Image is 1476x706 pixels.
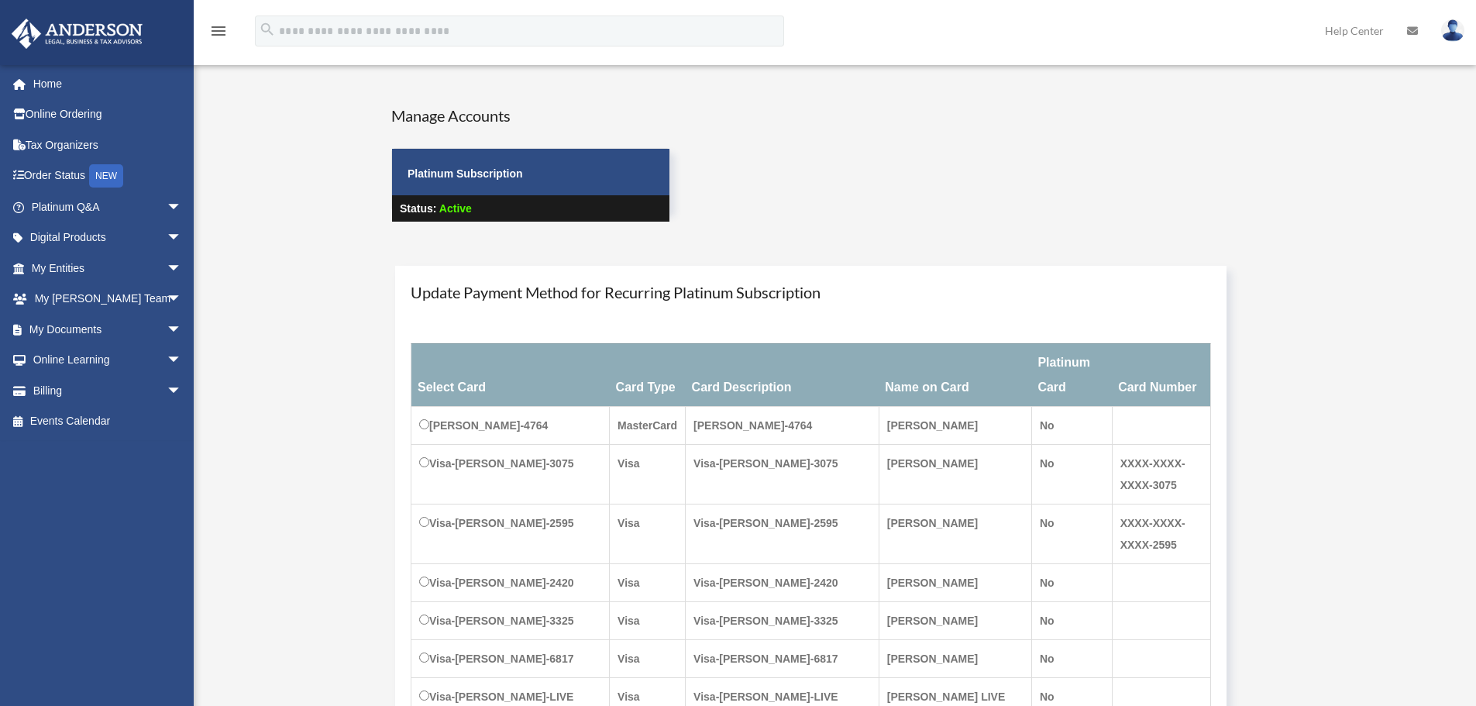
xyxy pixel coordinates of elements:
[610,444,686,504] td: Visa
[1031,343,1112,406] th: Platinum Card
[879,504,1031,563] td: [PERSON_NAME]
[411,639,610,677] td: Visa-[PERSON_NAME]-6817
[1112,504,1210,563] td: XXXX-XXXX-XXXX-2595
[167,284,198,315] span: arrow_drop_down
[686,601,879,639] td: Visa-[PERSON_NAME]-3325
[411,563,610,601] td: Visa-[PERSON_NAME]-2420
[391,105,670,126] h4: Manage Accounts
[879,406,1031,444] td: [PERSON_NAME]
[879,444,1031,504] td: [PERSON_NAME]
[411,601,610,639] td: Visa-[PERSON_NAME]-3325
[408,167,523,180] strong: Platinum Subscription
[610,343,686,406] th: Card Type
[1441,19,1464,42] img: User Pic
[879,601,1031,639] td: [PERSON_NAME]
[411,343,610,406] th: Select Card
[439,202,472,215] span: Active
[1031,504,1112,563] td: No
[411,504,610,563] td: Visa-[PERSON_NAME]-2595
[11,222,205,253] a: Digital Productsarrow_drop_down
[411,444,610,504] td: Visa-[PERSON_NAME]-3075
[11,284,205,315] a: My [PERSON_NAME] Teamarrow_drop_down
[686,504,879,563] td: Visa-[PERSON_NAME]-2595
[11,406,205,437] a: Events Calendar
[610,406,686,444] td: MasterCard
[411,406,610,444] td: [PERSON_NAME]-4764
[209,22,228,40] i: menu
[167,222,198,254] span: arrow_drop_down
[686,343,879,406] th: Card Description
[686,563,879,601] td: Visa-[PERSON_NAME]-2420
[1031,444,1112,504] td: No
[1031,601,1112,639] td: No
[610,563,686,601] td: Visa
[89,164,123,188] div: NEW
[11,68,205,99] a: Home
[610,504,686,563] td: Visa
[400,202,436,215] strong: Status:
[1031,639,1112,677] td: No
[11,160,205,192] a: Order StatusNEW
[167,253,198,284] span: arrow_drop_down
[11,253,205,284] a: My Entitiesarrow_drop_down
[167,345,198,377] span: arrow_drop_down
[686,639,879,677] td: Visa-[PERSON_NAME]-6817
[1112,343,1210,406] th: Card Number
[167,314,198,346] span: arrow_drop_down
[610,639,686,677] td: Visa
[686,406,879,444] td: [PERSON_NAME]-4764
[1112,444,1210,504] td: XXXX-XXXX-XXXX-3075
[7,19,147,49] img: Anderson Advisors Platinum Portal
[411,281,1211,303] h4: Update Payment Method for Recurring Platinum Subscription
[167,191,198,223] span: arrow_drop_down
[259,21,276,38] i: search
[879,563,1031,601] td: [PERSON_NAME]
[1031,406,1112,444] td: No
[11,99,205,130] a: Online Ordering
[686,444,879,504] td: Visa-[PERSON_NAME]-3075
[610,601,686,639] td: Visa
[879,343,1031,406] th: Name on Card
[11,375,205,406] a: Billingarrow_drop_down
[11,345,205,376] a: Online Learningarrow_drop_down
[167,375,198,407] span: arrow_drop_down
[11,191,205,222] a: Platinum Q&Aarrow_drop_down
[1031,563,1112,601] td: No
[879,639,1031,677] td: [PERSON_NAME]
[209,27,228,40] a: menu
[11,314,205,345] a: My Documentsarrow_drop_down
[11,129,205,160] a: Tax Organizers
